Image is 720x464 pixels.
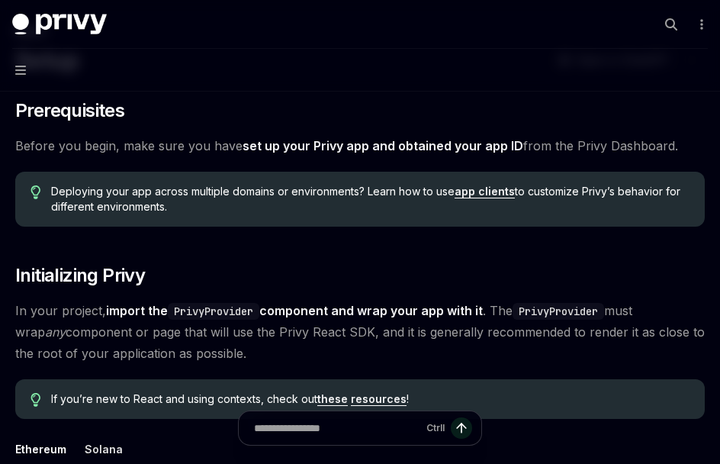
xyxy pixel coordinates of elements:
[351,392,407,406] a: resources
[693,14,708,35] button: More actions
[15,135,705,156] span: Before you begin, make sure you have from the Privy Dashboard.
[451,417,472,439] button: Send message
[51,391,689,407] span: If you’re new to React and using contexts, check out !
[51,184,689,214] span: Deploying your app across multiple domains or environments? Learn how to use to customize Privy’s...
[455,185,515,198] a: app clients
[254,411,420,445] input: Ask a question...
[31,393,41,407] svg: Tip
[106,303,483,318] strong: import the component and wrap your app with it
[45,324,66,340] em: any
[31,185,41,199] svg: Tip
[168,303,259,320] code: PrivyProvider
[15,98,124,123] span: Prerequisites
[659,12,683,37] button: Open search
[12,14,107,35] img: dark logo
[15,263,145,288] span: Initializing Privy
[243,138,523,154] a: set up your Privy app and obtained your app ID
[15,300,705,364] span: In your project, . The must wrap component or page that will use the Privy React SDK, and it is g...
[513,303,604,320] code: PrivyProvider
[317,392,348,406] a: these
